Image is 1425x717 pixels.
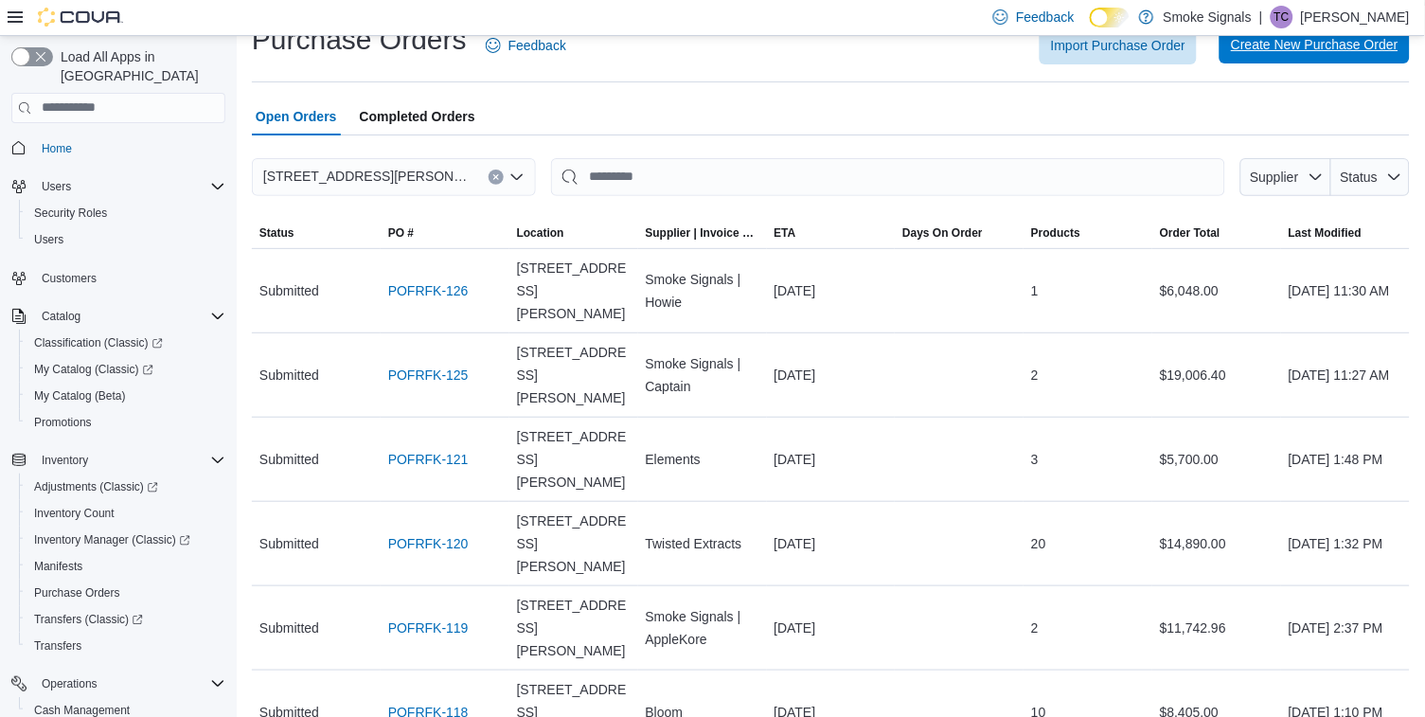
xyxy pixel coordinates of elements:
a: Transfers (Classic) [19,606,233,633]
span: Supplier | Invoice Number [646,225,759,241]
p: | [1259,6,1263,28]
span: My Catalog (Classic) [34,362,153,377]
span: Inventory [34,449,225,472]
a: POFRFK-126 [388,279,469,302]
a: My Catalog (Classic) [27,358,161,381]
div: $5,700.00 [1152,440,1281,478]
span: Create New Purchase Order [1231,35,1398,54]
span: Users [34,175,225,198]
a: Transfers (Classic) [27,608,151,631]
button: Clear input [489,170,504,185]
div: $6,048.00 [1152,272,1281,310]
span: Days On Order [902,225,983,241]
span: Purchase Orders [34,585,120,600]
a: Home [34,137,80,160]
span: Catalog [42,309,80,324]
span: Operations [42,676,98,691]
span: ETA [775,225,796,241]
span: Import Purchase Order [1051,36,1185,55]
h1: Purchase Orders [252,21,467,59]
span: Operations [34,672,225,695]
button: Catalog [4,303,233,330]
span: Supplier [1251,170,1299,185]
p: Smoke Signals [1164,6,1252,28]
a: Adjustments (Classic) [19,474,233,500]
input: This is a search bar. After typing your query, hit enter to filter the results lower in the page. [551,158,1225,196]
div: Smoke Signals | Howie [638,260,767,321]
button: Open list of options [509,170,525,185]
button: My Catalog (Beta) [19,383,233,409]
div: [DATE] 11:27 AM [1281,356,1410,394]
div: [DATE] [767,609,896,647]
a: Customers [34,267,104,290]
span: Transfers [27,635,225,657]
span: Submitted [259,279,319,302]
a: POFRFK-125 [388,364,469,386]
div: [DATE] [767,525,896,563]
button: Supplier | Invoice Number [638,218,767,248]
span: [STREET_ADDRESS][PERSON_NAME] [517,425,631,493]
span: My Catalog (Classic) [27,358,225,381]
a: Adjustments (Classic) [27,475,166,498]
a: Inventory Count [27,502,122,525]
button: Manifests [19,553,233,580]
span: Users [42,179,71,194]
button: ETA [767,218,896,248]
span: Submitted [259,532,319,555]
span: Feedback [1016,8,1074,27]
span: My Catalog (Beta) [34,388,126,403]
input: Dark Mode [1090,8,1130,27]
div: [DATE] [767,272,896,310]
button: Create New Purchase Order [1220,26,1410,63]
span: Order Total [1160,225,1220,241]
span: Security Roles [34,206,107,221]
span: PO # [388,225,414,241]
p: [PERSON_NAME] [1301,6,1410,28]
button: Users [19,226,233,253]
span: Manifests [34,559,82,574]
span: Completed Orders [360,98,475,135]
span: [STREET_ADDRESS][PERSON_NAME] [517,257,631,325]
div: Smoke Signals | Captain [638,345,767,405]
span: Inventory [42,453,88,468]
button: Location [509,218,638,248]
button: Days On Order [895,218,1024,248]
span: 3 [1031,448,1039,471]
div: [DATE] 11:30 AM [1281,272,1410,310]
span: Submitted [259,364,319,386]
a: My Catalog (Beta) [27,385,134,407]
span: Promotions [34,415,92,430]
span: Promotions [27,411,225,434]
div: $11,742.96 [1152,609,1281,647]
span: Feedback [508,36,566,55]
button: Inventory [34,449,96,472]
span: Products [1031,225,1080,241]
button: PO # [381,218,509,248]
button: Customers [4,264,233,292]
a: Inventory Manager (Classic) [19,527,233,553]
span: Home [34,136,225,160]
a: Manifests [27,555,90,578]
a: Promotions [27,411,99,434]
span: Location [517,225,564,241]
button: Inventory [4,447,233,474]
a: Security Roles [27,202,115,224]
span: Submitted [259,617,319,639]
button: Status [1331,158,1410,196]
span: 20 [1031,532,1046,555]
span: Adjustments (Classic) [27,475,225,498]
button: Transfers [19,633,233,659]
span: Security Roles [27,202,225,224]
button: Promotions [19,409,233,436]
span: Transfers (Classic) [27,608,225,631]
span: Purchase Orders [27,582,225,604]
button: Status [252,218,381,248]
div: Twisted Extracts [638,525,767,563]
button: Products [1024,218,1152,248]
span: Classification (Classic) [27,332,225,354]
a: Classification (Classic) [19,330,233,356]
span: Inventory Count [27,502,225,525]
button: Import Purchase Order [1040,27,1197,64]
button: Security Roles [19,200,233,226]
span: [STREET_ADDRESS][PERSON_NAME] [263,165,470,188]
